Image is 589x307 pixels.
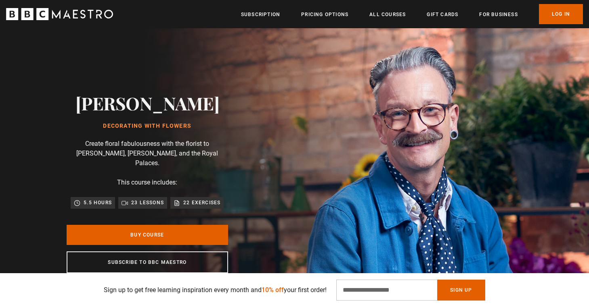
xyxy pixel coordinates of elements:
[67,225,228,245] a: Buy Course
[75,93,220,113] h2: [PERSON_NAME]
[437,280,485,301] button: Sign Up
[67,251,228,273] a: Subscribe to BBC Maestro
[301,10,348,19] a: Pricing Options
[241,4,583,24] nav: Primary
[131,199,164,207] p: 23 lessons
[427,10,458,19] a: Gift Cards
[104,285,327,295] p: Sign up to get free learning inspiration every month and your first order!
[75,123,220,129] h1: Decorating With Flowers
[241,10,280,19] a: Subscription
[539,4,583,24] a: Log In
[262,286,284,294] span: 10% off
[67,139,228,168] p: Create floral fabulousness with the florist to [PERSON_NAME], [PERSON_NAME], and the Royal Palaces.
[369,10,406,19] a: All Courses
[183,199,220,207] p: 22 exercises
[117,178,177,187] p: This course includes:
[84,199,112,207] p: 5.5 hours
[479,10,518,19] a: For business
[6,8,113,20] svg: BBC Maestro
